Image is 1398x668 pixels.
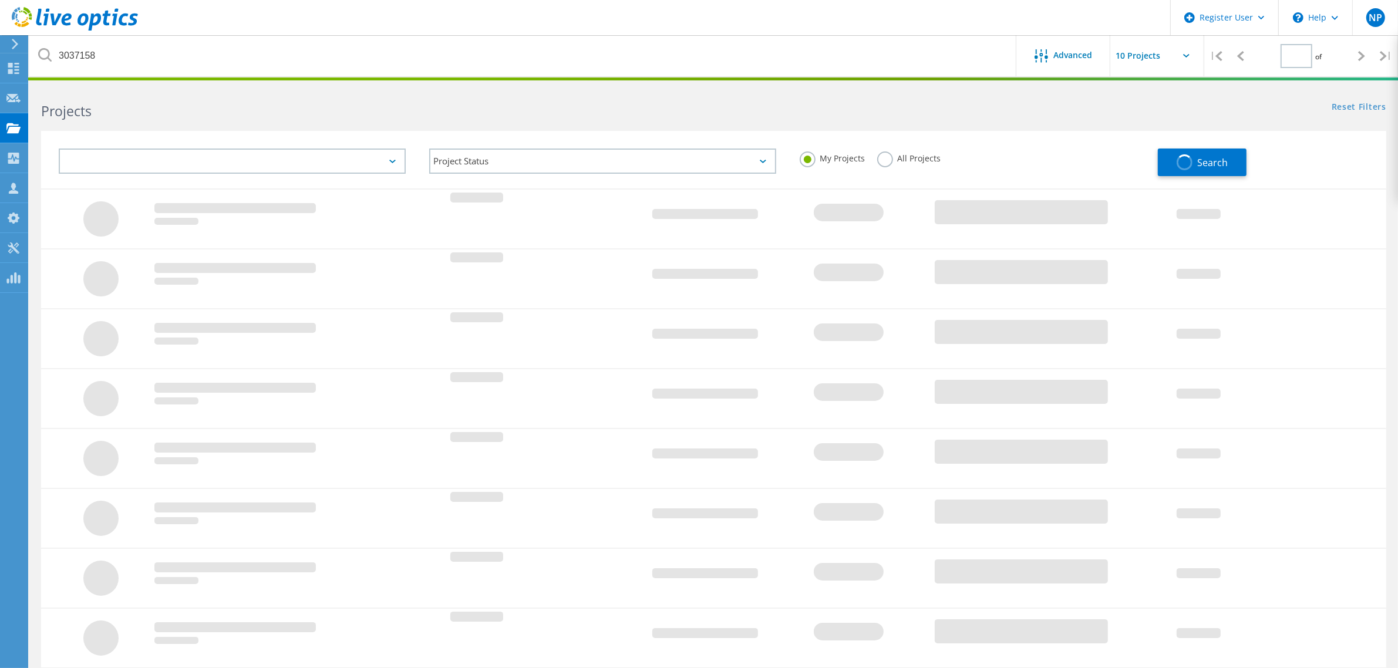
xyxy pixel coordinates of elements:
span: of [1315,52,1322,62]
div: | [1204,35,1228,77]
span: NP [1369,13,1382,22]
label: All Projects [877,151,941,163]
div: Project Status [429,149,776,174]
a: Live Optics Dashboard [12,25,138,33]
b: Projects [41,102,92,120]
span: Advanced [1054,51,1093,59]
div: | [1374,35,1398,77]
input: Search projects by name, owner, ID, company, etc [29,35,1017,76]
a: Reset Filters [1332,103,1386,113]
span: Search [1197,156,1228,169]
label: My Projects [800,151,865,163]
button: Search [1158,149,1247,176]
svg: \n [1293,12,1303,23]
